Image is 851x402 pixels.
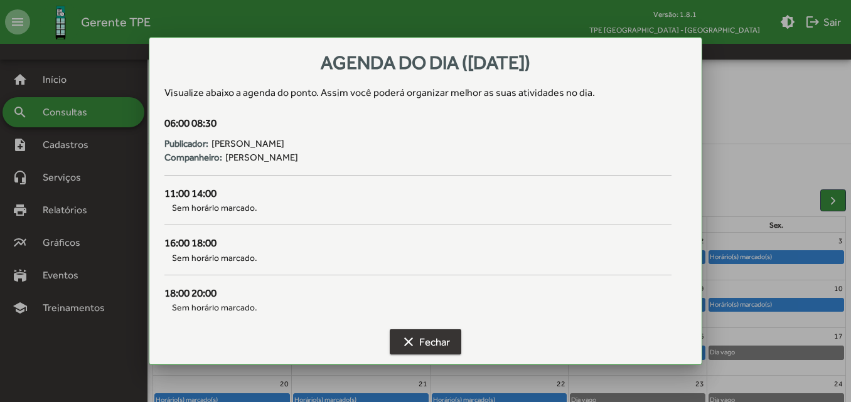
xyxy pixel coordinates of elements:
span: Fechar [401,331,450,353]
div: Visualize abaixo a agenda do ponto . Assim você poderá organizar melhor as suas atividades no dia. [164,85,686,100]
span: Agenda do dia ([DATE]) [321,51,530,73]
div: 06:00 08:30 [164,115,671,132]
div: 11:00 14:00 [164,186,671,202]
span: [PERSON_NAME] [225,151,298,165]
div: 18:00 20:00 [164,285,671,302]
span: [PERSON_NAME] [211,137,284,151]
div: 16:00 18:00 [164,235,671,251]
span: Sem horário marcado. [164,251,671,265]
strong: Companheiro: [164,151,222,165]
span: Sem horário marcado. [164,301,671,314]
mat-icon: clear [401,334,416,349]
span: Sem horário marcado. [164,201,671,214]
strong: Publicador: [164,137,208,151]
button: Fechar [390,329,461,354]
